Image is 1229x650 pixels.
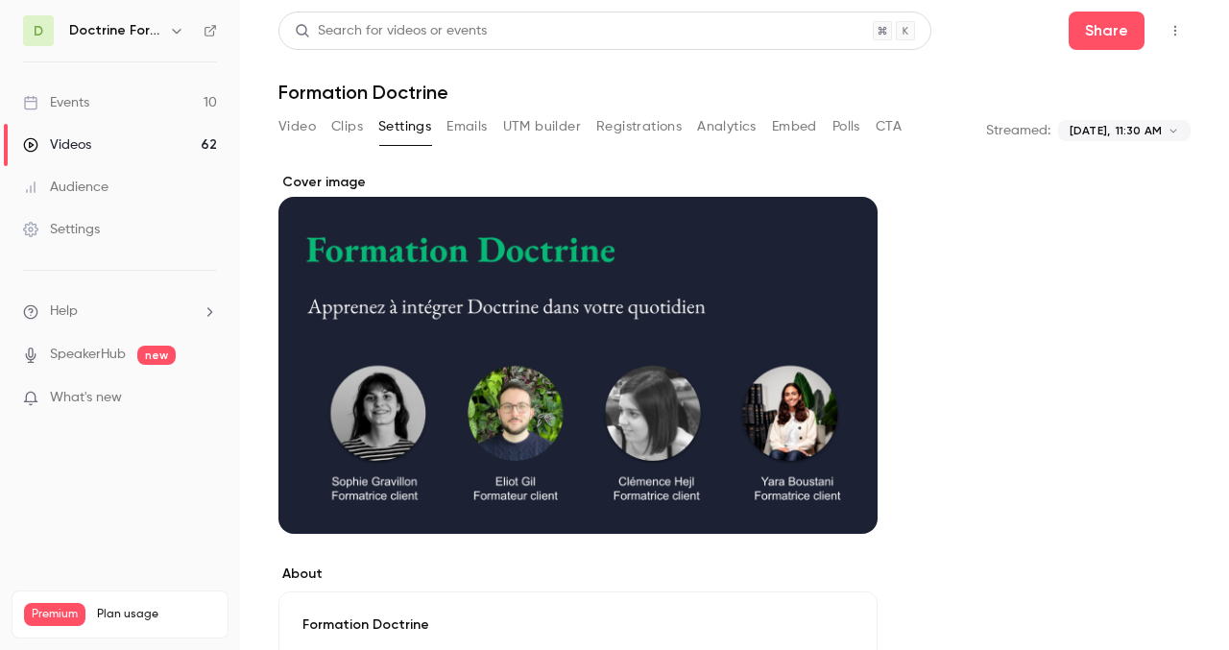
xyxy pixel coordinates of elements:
button: Emails [446,111,487,142]
div: Videos [23,135,91,155]
p: Streamed: [986,121,1050,140]
span: new [137,346,176,365]
div: Events [23,93,89,112]
div: Audience [23,178,108,197]
button: Polls [832,111,860,142]
span: D [34,21,43,41]
p: Formation Doctrine [302,615,854,635]
span: Plan usage [97,607,216,622]
span: What's new [50,388,122,408]
button: Embed [772,111,817,142]
button: Top Bar Actions [1160,15,1191,46]
button: Settings [378,111,431,142]
a: SpeakerHub [50,345,126,365]
span: Help [50,301,78,322]
button: Registrations [596,111,682,142]
span: Premium [24,603,85,626]
span: [DATE], [1070,122,1110,139]
button: Analytics [697,111,757,142]
button: UTM builder [503,111,581,142]
div: Settings [23,220,100,239]
h1: Formation Doctrine [278,81,1191,104]
li: help-dropdown-opener [23,301,217,322]
button: Video [278,111,316,142]
iframe: Noticeable Trigger [194,390,217,407]
h6: Doctrine Formation Corporate [69,21,161,40]
div: Search for videos or events [295,21,487,41]
button: CTA [876,111,902,142]
span: 11:30 AM [1116,122,1162,139]
label: About [278,565,878,584]
label: Cover image [278,173,878,192]
button: Share [1069,12,1145,50]
section: Cover image [278,173,878,534]
button: Clips [331,111,363,142]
